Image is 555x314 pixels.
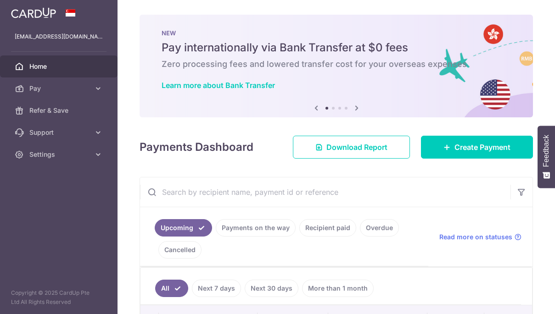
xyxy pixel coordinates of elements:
span: Download Report [326,142,387,153]
a: Next 7 days [192,280,241,297]
span: Refer & Save [29,106,90,115]
button: Feedback - Show survey [538,126,555,188]
a: Cancelled [158,241,202,259]
a: Learn more about Bank Transfer [162,81,275,90]
a: Read more on statuses [439,232,521,242]
span: Feedback [542,135,550,167]
p: [EMAIL_ADDRESS][DOMAIN_NAME] [15,32,103,41]
a: Next 30 days [245,280,298,297]
a: All [155,280,188,297]
h5: Pay internationally via Bank Transfer at $0 fees [162,40,511,55]
h6: Zero processing fees and lowered transfer cost for your overseas expenses [162,59,511,70]
a: Download Report [293,136,410,159]
span: Settings [29,150,90,159]
a: Payments on the way [216,219,296,237]
span: Create Payment [454,142,510,153]
span: Read more on statuses [439,232,512,242]
a: More than 1 month [302,280,374,297]
img: CardUp [11,7,56,18]
a: Upcoming [155,219,212,237]
span: Pay [29,84,90,93]
iframe: Opens a widget where you can find more information [496,286,546,309]
span: Support [29,128,90,137]
a: Overdue [360,219,399,237]
img: Bank transfer banner [140,15,533,117]
a: Recipient paid [299,219,356,237]
span: Home [29,62,90,71]
p: NEW [162,29,511,37]
h4: Payments Dashboard [140,139,253,155]
input: Search by recipient name, payment id or reference [140,177,510,207]
a: Create Payment [421,136,533,159]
